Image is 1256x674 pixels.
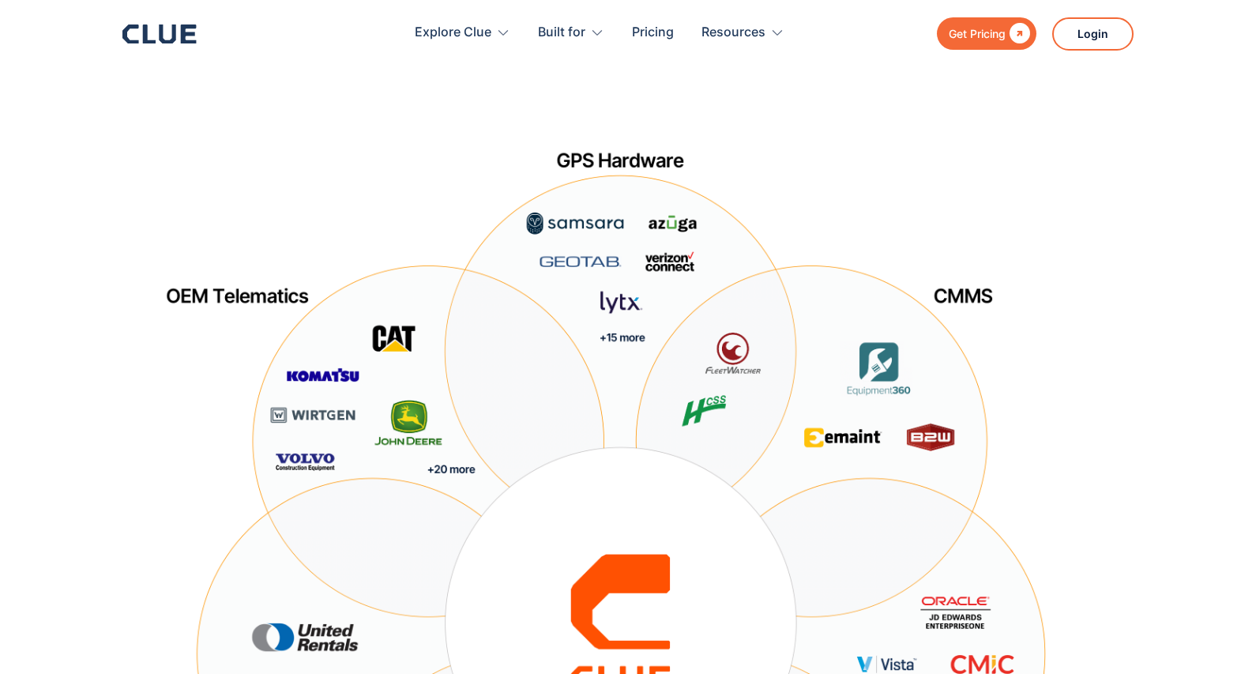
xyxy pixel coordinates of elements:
[949,24,1006,43] div: Get Pricing
[701,8,784,58] div: Resources
[701,8,765,58] div: Resources
[1006,24,1030,43] div: 
[538,8,604,58] div: Built for
[1052,17,1134,51] a: Login
[415,8,510,58] div: Explore Clue
[415,8,491,58] div: Explore Clue
[632,8,674,58] a: Pricing
[538,8,585,58] div: Built for
[937,17,1036,50] a: Get Pricing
